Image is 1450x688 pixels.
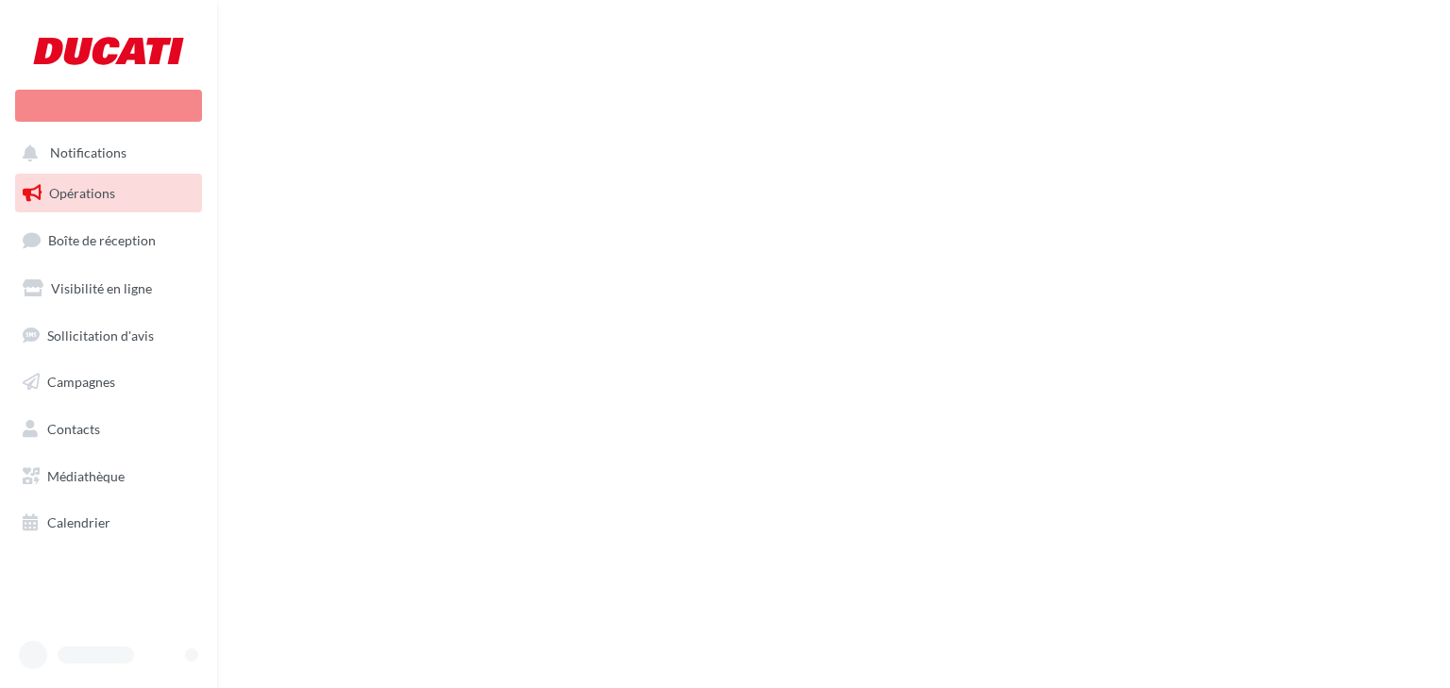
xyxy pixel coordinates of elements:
a: Boîte de réception [11,220,206,260]
span: Contacts [47,421,100,437]
a: Visibilité en ligne [11,269,206,309]
span: Visibilité en ligne [51,280,152,296]
span: Boîte de réception [48,232,156,248]
span: Notifications [50,145,126,161]
span: Calendrier [47,514,110,530]
a: Calendrier [11,503,206,543]
div: Nouvelle campagne [15,90,202,122]
span: Sollicitation d'avis [47,327,154,343]
a: Opérations [11,174,206,213]
span: Campagnes [47,374,115,390]
a: Campagnes [11,362,206,402]
a: Contacts [11,410,206,449]
span: Médiathèque [47,468,125,484]
a: Médiathèque [11,457,206,496]
a: Sollicitation d'avis [11,316,206,356]
span: Opérations [49,185,115,201]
